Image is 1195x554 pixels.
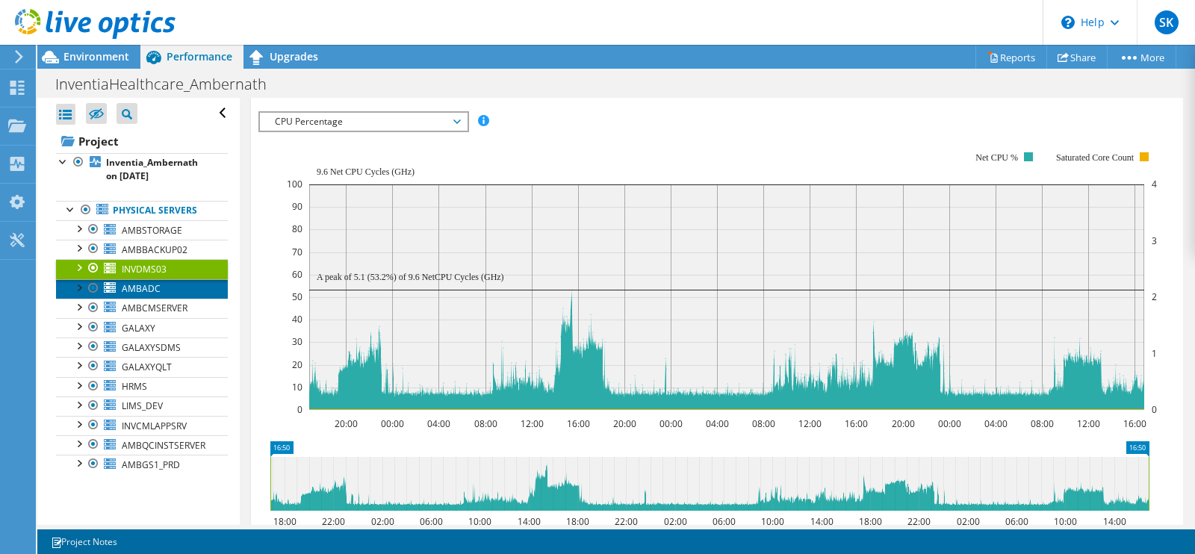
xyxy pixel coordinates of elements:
[1054,515,1077,528] text: 10:00
[122,282,161,295] span: AMBADC
[56,153,228,186] a: Inventia_Ambernath on [DATE]
[713,515,736,528] text: 06:00
[56,435,228,455] a: AMBQCINSTSERVER
[420,515,443,528] text: 06:00
[56,337,228,357] a: GALAXYSDMS
[845,417,868,430] text: 16:00
[56,259,228,278] a: INVDMS03
[1103,515,1126,528] text: 14:00
[975,46,1047,69] a: Reports
[40,532,128,551] a: Project Notes
[976,152,1019,163] text: Net CPU %
[56,318,228,337] a: GALAXY
[1031,417,1054,430] text: 08:00
[122,341,181,354] span: GALAXYSDMS
[292,313,302,326] text: 40
[371,515,394,528] text: 02:00
[984,417,1008,430] text: 04:00
[317,166,415,177] text: 9.6 Net CPU Cycles (GHz)
[167,49,232,63] span: Performance
[1152,290,1157,303] text: 2
[56,220,228,240] a: AMBSTORAGE
[1061,16,1075,29] svg: \n
[297,403,302,416] text: 0
[938,417,961,430] text: 00:00
[1152,403,1157,416] text: 0
[474,417,497,430] text: 08:00
[63,49,129,63] span: Environment
[49,76,290,93] h1: InventiaHealthcare_Ambernath
[381,417,404,430] text: 00:00
[56,377,228,396] a: HRMS
[122,380,147,393] span: HRMS
[1056,152,1135,163] text: Saturated Core Count
[106,156,198,182] b: Inventia_Ambernath on [DATE]
[521,417,544,430] text: 12:00
[122,361,172,373] span: GALAXYQLT
[56,299,228,318] a: AMBCMSERVER
[267,113,459,131] span: CPU Percentage
[761,515,784,528] text: 10:00
[292,222,302,235] text: 80
[613,417,636,430] text: 20:00
[122,420,187,432] span: INVCMLAPPSRV
[798,417,822,430] text: 12:00
[1155,10,1179,34] span: SK
[122,263,167,276] span: INVDMS03
[659,417,683,430] text: 00:00
[335,417,358,430] text: 20:00
[122,302,187,314] span: AMBCMSERVER
[270,49,318,63] span: Upgrades
[518,515,541,528] text: 14:00
[292,381,302,393] text: 10
[292,335,302,348] text: 30
[1152,347,1157,360] text: 1
[1123,417,1146,430] text: 16:00
[56,396,228,416] a: LIMS_DEV
[706,417,729,430] text: 04:00
[292,358,302,371] text: 20
[1152,234,1157,247] text: 3
[1005,515,1028,528] text: 06:00
[567,417,590,430] text: 16:00
[859,515,882,528] text: 18:00
[907,515,931,528] text: 22:00
[427,417,450,430] text: 04:00
[1107,46,1176,69] a: More
[273,515,297,528] text: 18:00
[317,272,504,282] text: A peak of 5.1 (53.2%) of 9.6 NetCPU Cycles (GHz)
[122,243,187,256] span: AMBBACKUP02
[292,200,302,213] text: 90
[122,399,163,412] span: LIMS_DEV
[292,268,302,281] text: 60
[468,515,491,528] text: 10:00
[664,515,687,528] text: 02:00
[322,515,345,528] text: 22:00
[752,417,775,430] text: 08:00
[1046,46,1108,69] a: Share
[1077,417,1100,430] text: 12:00
[56,455,228,474] a: AMBGS1_PRD
[56,279,228,299] a: AMBADC
[122,224,182,237] span: AMBSTORAGE
[122,458,180,471] span: AMBGS1_PRD
[615,515,638,528] text: 22:00
[122,322,155,334] span: GALAXY
[122,439,205,452] span: AMBQCINSTSERVER
[957,515,980,528] text: 02:00
[892,417,915,430] text: 20:00
[292,246,302,258] text: 70
[56,240,228,259] a: AMBBACKUP02
[292,290,302,303] text: 50
[810,515,834,528] text: 14:00
[566,515,589,528] text: 18:00
[56,201,228,220] a: Physical Servers
[287,178,302,190] text: 100
[56,416,228,435] a: INVCMLAPPSRV
[56,357,228,376] a: GALAXYQLT
[1152,178,1157,190] text: 4
[56,129,228,153] a: Project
